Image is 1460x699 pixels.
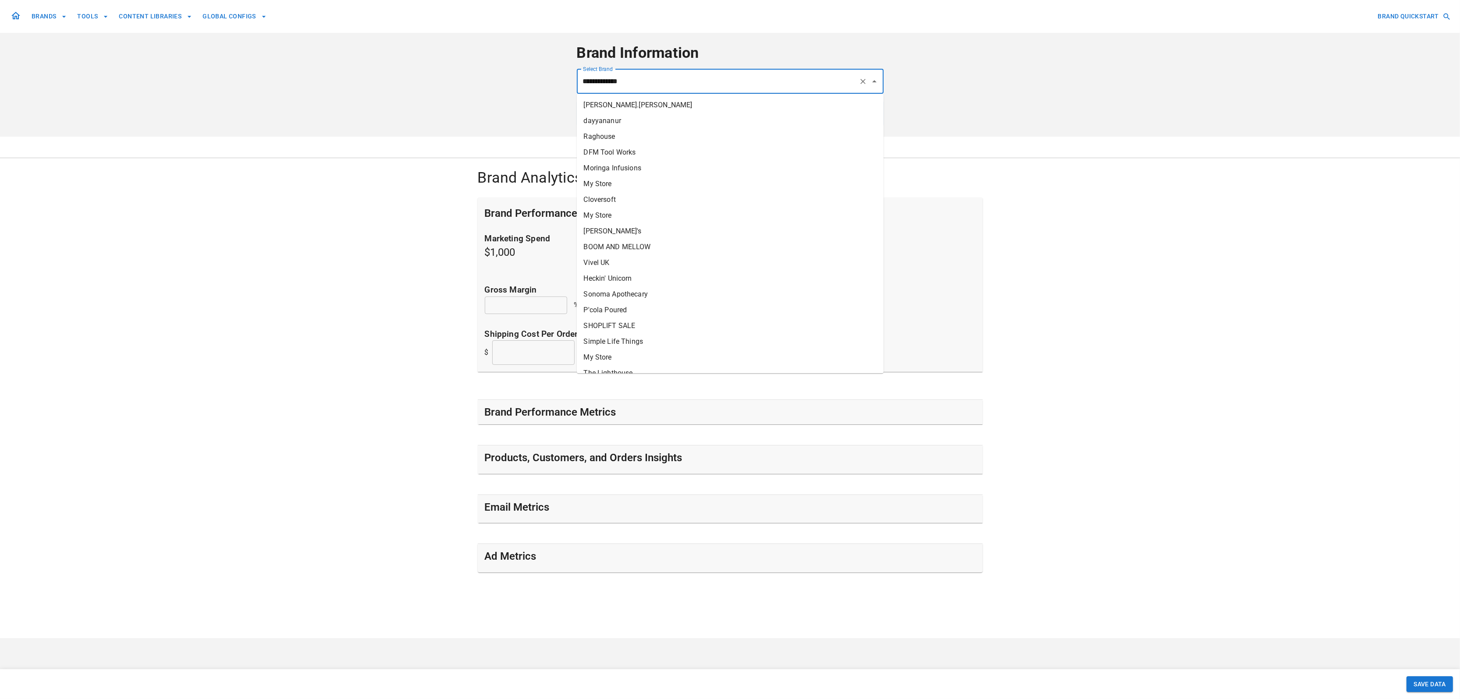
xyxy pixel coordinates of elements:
[577,318,884,334] li: SHOPLIFT SALE
[868,75,881,88] button: Close
[478,198,983,229] div: Brand Performance Metrics - User Input
[199,8,270,25] button: GLOBAL CONFIGS
[577,145,884,160] li: DFM Tool Works
[583,65,613,73] label: Select Brand
[74,8,112,25] button: TOOLS
[478,169,983,187] h4: Brand Analytics
[485,206,674,220] h5: Brand Performance Metrics - User Input
[485,500,550,514] h5: Email Metrics
[577,208,884,223] li: My Store
[577,176,884,192] li: My Store
[577,129,884,145] li: Raghouse
[1407,676,1453,692] button: SAVE DATA
[577,192,884,208] li: Cloversoft
[577,349,884,365] li: My Store
[577,113,884,129] li: dayyananur
[478,495,983,523] div: Email Metrics
[485,405,616,419] h5: Brand Performance Metrics
[478,400,983,424] div: Brand Performance Metrics
[574,300,579,311] p: %
[485,347,489,358] p: $
[577,334,884,349] li: Simple Life Things
[577,44,884,62] h4: Brand Information
[28,8,70,25] button: BRANDS
[115,8,195,25] button: CONTENT LIBRARIES
[577,365,884,381] li: The Lighthouse
[485,233,723,270] h5: $1,000
[577,160,884,176] li: Moringa Infusions
[577,302,884,318] li: P'cola Poured
[577,255,884,271] li: Vivel UK
[577,223,884,239] li: [PERSON_NAME]'s
[485,284,976,297] p: Gross margin
[577,97,884,113] li: [PERSON_NAME].[PERSON_NAME]
[485,451,682,465] h5: Products, Customers, and Orders Insights
[485,549,536,563] h5: Ad Metrics
[577,239,884,255] li: BOOM AND MELLOW
[577,286,884,302] li: Sonoma Apothecary
[485,328,976,341] p: Shipping cost per order
[478,445,983,473] div: Products, Customers, and Orders Insights
[485,233,723,245] p: Marketing Spend
[857,75,869,88] button: Clear
[1375,8,1453,25] button: BRAND QUICKSTART
[577,271,884,286] li: Heckin' Unicorn
[478,544,983,572] div: Ad Metrics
